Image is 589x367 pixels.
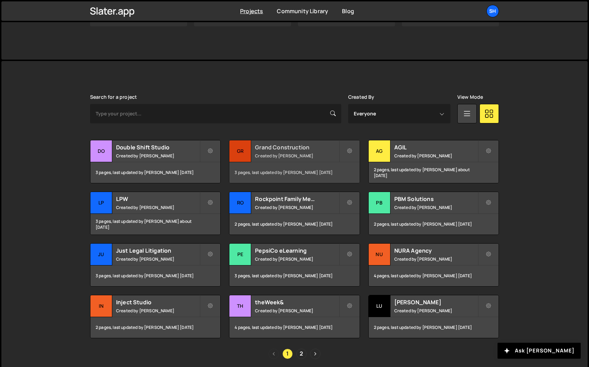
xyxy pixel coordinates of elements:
[255,256,339,262] small: Created by [PERSON_NAME]
[90,295,221,338] a: In Inject Studio Created by [PERSON_NAME] 2 pages, last updated by [PERSON_NAME] [DATE]
[90,140,221,183] a: Do Double Shift Studio Created by [PERSON_NAME] 3 pages, last updated by [PERSON_NAME] [DATE]
[310,349,320,359] a: Next page
[90,317,220,338] div: 2 pages, last updated by [PERSON_NAME] [DATE]
[229,243,360,287] a: Pe PepsiCo eLearning Created by [PERSON_NAME] 3 pages, last updated by [PERSON_NAME] [DATE]
[369,214,499,235] div: 2 pages, last updated by [PERSON_NAME] [DATE]
[229,140,251,162] div: Gr
[90,192,221,235] a: LP LPW Created by [PERSON_NAME] 3 pages, last updated by [PERSON_NAME] about [DATE]
[368,140,499,183] a: AG AGIL Created by [PERSON_NAME] 2 pages, last updated by [PERSON_NAME] about [DATE]
[394,143,478,151] h2: AGIL
[229,140,360,183] a: Gr Grand Construction Created by [PERSON_NAME] 3 pages, last updated by [PERSON_NAME] [DATE]
[229,295,251,317] div: th
[348,94,375,100] label: Created By
[255,143,339,151] h2: Grand Construction
[394,195,478,203] h2: PBM Solutions
[486,5,499,17] a: Sh
[229,192,251,214] div: Ro
[277,7,328,15] a: Community Library
[116,247,200,254] h2: Just Legal Litigation
[369,162,499,183] div: 2 pages, last updated by [PERSON_NAME] about [DATE]
[116,195,200,203] h2: LPW
[255,298,339,306] h2: theWeek&
[229,317,359,338] div: 4 pages, last updated by [PERSON_NAME] [DATE]
[255,308,339,314] small: Created by [PERSON_NAME]
[255,204,339,210] small: Created by [PERSON_NAME]
[90,244,112,265] div: Ju
[368,295,499,338] a: Lu [PERSON_NAME] Created by [PERSON_NAME] 2 pages, last updated by [PERSON_NAME] [DATE]
[90,265,220,286] div: 3 pages, last updated by [PERSON_NAME] [DATE]
[90,192,112,214] div: LP
[229,192,360,235] a: Ro Rockpoint Family Medicine Created by [PERSON_NAME] 2 pages, last updated by [PERSON_NAME] [DATE]
[369,244,390,265] div: NU
[394,298,478,306] h2: [PERSON_NAME]
[369,317,499,338] div: 2 pages, last updated by [PERSON_NAME] [DATE]
[255,247,339,254] h2: PepsiCo eLearning
[498,343,581,359] button: Ask [PERSON_NAME]
[394,256,478,262] small: Created by [PERSON_NAME]
[368,192,499,235] a: PB PBM Solutions Created by [PERSON_NAME] 2 pages, last updated by [PERSON_NAME] [DATE]
[369,140,390,162] div: AG
[369,295,390,317] div: Lu
[229,265,359,286] div: 3 pages, last updated by [PERSON_NAME] [DATE]
[116,308,200,314] small: Created by [PERSON_NAME]
[90,349,499,359] div: Pagination
[457,94,483,100] label: View Mode
[394,204,478,210] small: Created by [PERSON_NAME]
[229,214,359,235] div: 2 pages, last updated by [PERSON_NAME] [DATE]
[368,243,499,287] a: NU NURA Agency Created by [PERSON_NAME] 4 pages, last updated by [PERSON_NAME] [DATE]
[90,243,221,287] a: Ju Just Legal Litigation Created by [PERSON_NAME] 3 pages, last updated by [PERSON_NAME] [DATE]
[255,153,339,159] small: Created by [PERSON_NAME]
[394,153,478,159] small: Created by [PERSON_NAME]
[255,195,339,203] h2: Rockpoint Family Medicine
[116,153,200,159] small: Created by [PERSON_NAME]
[90,295,112,317] div: In
[369,265,499,286] div: 4 pages, last updated by [PERSON_NAME] [DATE]
[90,162,220,183] div: 3 pages, last updated by [PERSON_NAME] [DATE]
[229,295,360,338] a: th theWeek& Created by [PERSON_NAME] 4 pages, last updated by [PERSON_NAME] [DATE]
[229,244,251,265] div: Pe
[116,298,200,306] h2: Inject Studio
[369,192,390,214] div: PB
[116,256,200,262] small: Created by [PERSON_NAME]
[394,247,478,254] h2: NURA Agency
[229,162,359,183] div: 3 pages, last updated by [PERSON_NAME] [DATE]
[90,94,137,100] label: Search for a project
[90,214,220,235] div: 3 pages, last updated by [PERSON_NAME] about [DATE]
[342,7,354,15] a: Blog
[394,308,478,314] small: Created by [PERSON_NAME]
[240,7,263,15] a: Projects
[116,204,200,210] small: Created by [PERSON_NAME]
[116,143,200,151] h2: Double Shift Studio
[296,349,307,359] a: Page 2
[90,140,112,162] div: Do
[90,104,341,123] input: Type your project...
